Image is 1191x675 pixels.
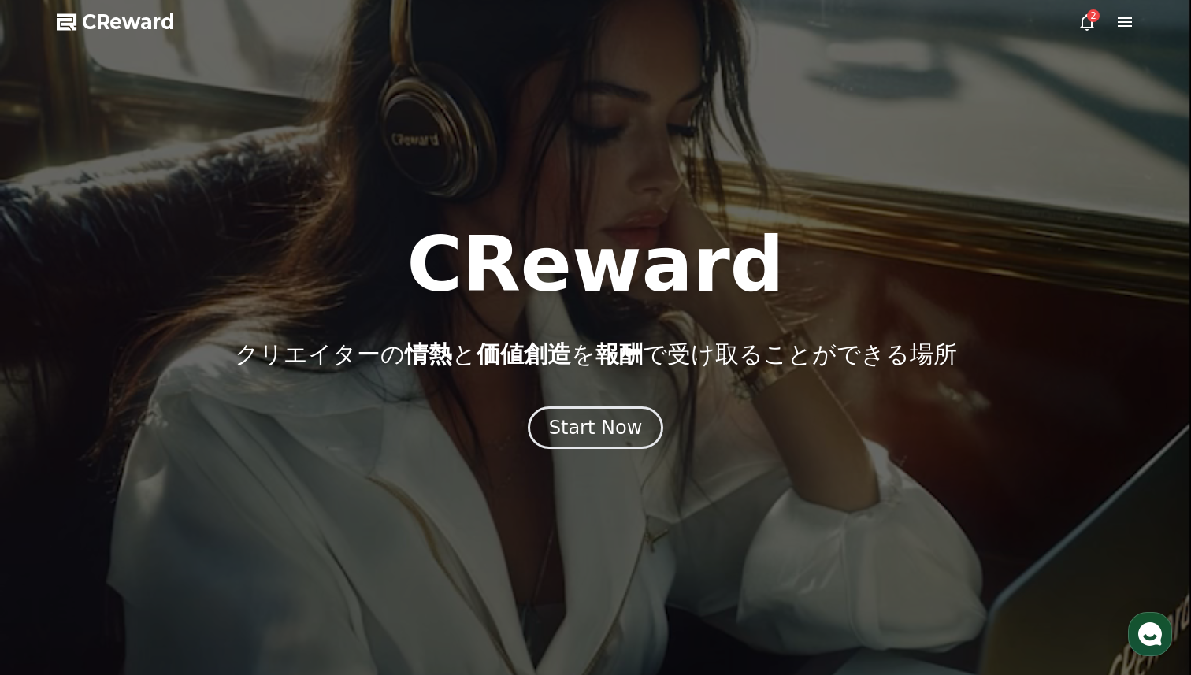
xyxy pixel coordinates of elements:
[528,422,664,437] a: Start Now
[477,340,571,368] span: 価値創造
[1087,9,1100,22] div: 2
[595,340,643,368] span: 報酬
[549,415,643,440] div: Start Now
[406,227,784,302] h1: CReward
[405,340,452,368] span: 情熱
[1078,13,1096,32] a: 2
[82,9,175,35] span: CReward
[528,406,664,449] button: Start Now
[235,340,957,369] p: クリエイターの と を で受け取ることができる場所
[57,9,175,35] a: CReward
